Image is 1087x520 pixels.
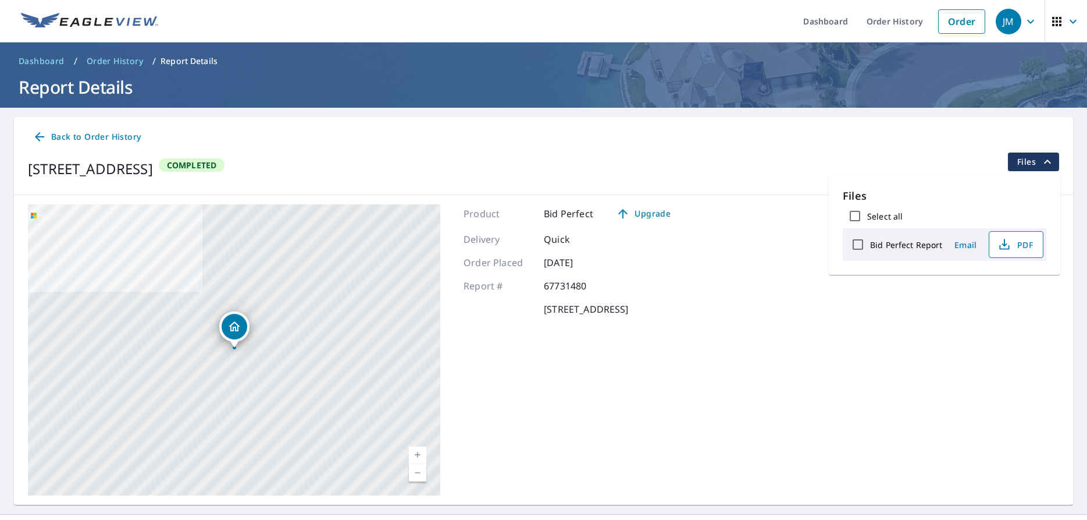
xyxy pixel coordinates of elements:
span: Completed [160,160,224,171]
div: JM [996,9,1021,34]
span: Order History [87,55,143,67]
h1: Report Details [14,75,1073,99]
span: PDF [996,238,1033,252]
button: filesDropdownBtn-67731480 [1007,153,1059,171]
p: Product [464,207,533,221]
div: [STREET_ADDRESS] [28,158,153,179]
a: Order History [82,52,148,70]
label: Select all [867,211,903,222]
p: Files [843,188,1046,204]
span: Back to Order History [33,130,141,144]
p: Bid Perfect [544,207,593,221]
li: / [152,54,156,68]
a: Order [938,9,985,34]
a: Dashboard [14,52,69,70]
span: Dashboard [19,55,65,67]
a: Current Level 17, Zoom In [409,447,426,464]
div: Dropped pin, building 1, Residential property, 2101 Denver St Muskogee, OK 74401 [219,312,250,348]
span: Files [1017,155,1054,169]
p: 67731480 [544,279,614,293]
img: EV Logo [21,13,158,30]
li: / [74,54,77,68]
p: Quick [544,232,614,246]
button: PDF [989,231,1043,258]
p: [DATE] [544,256,614,270]
a: Back to Order History [28,126,145,148]
span: Upgrade [614,207,673,221]
span: Email [951,239,979,250]
label: Bid Perfect Report [870,239,942,250]
p: Report # [464,279,533,293]
button: Email [947,236,984,254]
p: [STREET_ADDRESS] [544,302,628,316]
p: Delivery [464,232,533,246]
p: Report Details [161,55,218,67]
a: Upgrade [607,204,680,223]
p: Order Placed [464,256,533,270]
a: Current Level 17, Zoom Out [409,464,426,482]
nav: breadcrumb [14,52,1073,70]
